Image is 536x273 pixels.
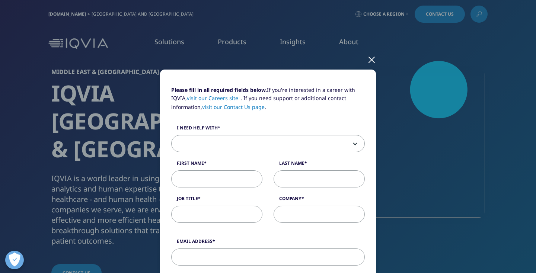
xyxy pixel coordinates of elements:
[171,86,267,93] strong: Please fill in all required fields below.
[274,195,365,206] label: Company
[171,195,262,206] label: Job Title
[171,125,365,135] label: I need help with
[202,103,265,110] a: visit our Contact Us page
[171,86,365,117] p: If you're interested in a career with IQVIA, . If you need support or additional contact informat...
[5,251,24,269] button: Open Preferences
[274,160,365,170] label: Last Name
[171,238,365,248] label: Email Address
[187,94,240,102] a: visit our Careers site
[171,160,262,170] label: First Name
